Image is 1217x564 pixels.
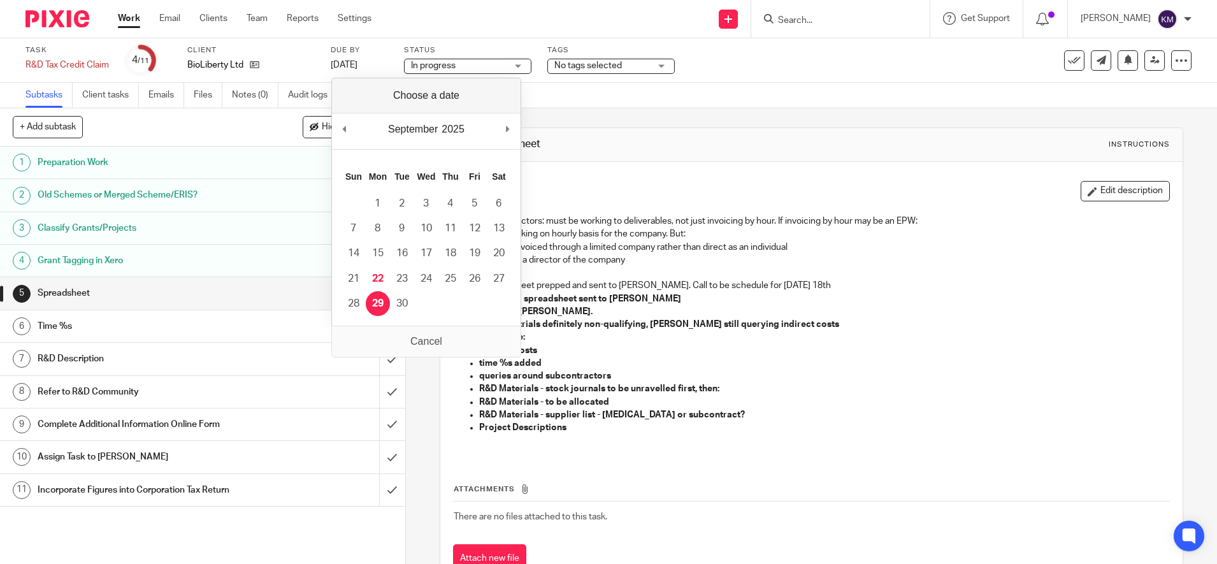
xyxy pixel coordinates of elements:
div: 9 [13,416,31,433]
button: 29 [366,291,390,316]
span: In progress [411,61,456,70]
button: 18 [438,241,463,266]
button: 11 [438,216,463,241]
a: Reports [287,12,319,25]
button: 23 [390,266,414,291]
span: Attachments [454,486,515,493]
div: September [386,120,440,139]
h1: Old Schemes or Merged Scheme/ERIS? [38,185,257,205]
strong: R&D Materials - stock journals to be unravelled first, then: [479,384,719,393]
h1: R&D Description [38,349,257,368]
button: 7 [342,216,366,241]
abbr: Wednesday [417,171,435,182]
button: 20 [487,241,511,266]
button: 10 [414,216,438,241]
strong: R&D Materials - to be allocated [479,398,609,407]
h1: Grant Tagging in Xero [38,251,257,270]
span: Hide completed [322,122,385,133]
button: Hide completed [303,116,392,138]
button: 19 [463,241,487,266]
label: Due by [331,45,388,55]
p: : spreadsheet prepped and sent to [PERSON_NAME]. Call to be schedule for [DATE] 18th [454,279,1169,292]
h1: Preparation Work [38,153,257,172]
strong: queries around subcontractors [479,372,611,380]
button: 26 [463,266,487,291]
button: 21 [342,266,366,291]
button: 8 [366,216,390,241]
button: Next Month [501,120,514,139]
strong: Project Descriptions [479,423,566,432]
button: 17 [414,241,438,266]
button: Previous Month [338,120,351,139]
a: Work [118,12,140,25]
span: No tags selected [554,61,622,70]
p: Subcontractors: must be working to deliverables, not just invoicing by hour. If invoicing by hour... [479,215,1169,228]
img: Pixie [25,10,89,27]
div: 1 [13,154,31,171]
h1: Complete Additional Information Online Form [38,415,257,434]
button: 25 [438,266,463,291]
button: 9 [390,216,414,241]
a: Audit logs [288,83,337,108]
strong: : chased [PERSON_NAME]. [454,307,593,316]
span: [DATE] [331,61,357,69]
button: 22 [366,266,390,291]
a: Client tasks [82,83,139,108]
input: Search [777,15,891,27]
p: Must be invoiced through a limited company rather than direct as an individual [479,241,1169,254]
button: 12 [463,216,487,241]
div: 2025 [440,120,466,139]
div: R&amp;D Tax Credit Claim [25,59,109,71]
button: 16 [390,241,414,266]
abbr: Thursday [442,171,458,182]
abbr: Saturday [492,171,506,182]
a: Emails [148,83,184,108]
a: Subtasks [25,83,73,108]
div: 6 [13,317,31,335]
button: 28 [342,291,366,316]
div: 2 [13,187,31,205]
button: 15 [366,241,390,266]
button: 27 [487,266,511,291]
abbr: Tuesday [394,171,410,182]
button: 1 [366,191,390,216]
p: Cannot be a director of the company [479,254,1169,266]
small: /11 [138,57,149,64]
label: Task [25,45,109,55]
strong: : updated spreadsheet sent to [PERSON_NAME] [454,294,681,303]
div: 10 [13,448,31,466]
label: Status [404,45,531,55]
img: svg%3E [1157,9,1177,29]
a: Files [194,83,222,108]
div: 4 [132,53,149,68]
h1: Time %s [38,317,257,336]
a: Settings [338,12,371,25]
p: [PERSON_NAME] [1081,12,1151,25]
button: 24 [414,266,438,291]
a: Team [247,12,268,25]
h1: Spreadsheet [480,138,839,151]
h1: Spreadsheet [38,284,257,303]
strong: indirect costs [479,346,537,355]
button: 4 [438,191,463,216]
button: 14 [342,241,366,266]
div: R&D Tax Credit Claim [25,59,109,71]
span: There are no files attached to this task. [454,512,607,521]
div: 4 [13,252,31,270]
a: Email [159,12,180,25]
div: 8 [13,383,31,401]
label: Client [187,45,315,55]
button: Edit description [1081,181,1170,201]
button: 13 [487,216,511,241]
h1: Classify Grants/Projects [38,219,257,238]
strong: : clinical trials definitely non-qualifying, [PERSON_NAME] still querying indirect costs [454,320,839,329]
button: 5 [463,191,487,216]
button: 30 [390,291,414,316]
button: 2 [390,191,414,216]
abbr: Monday [369,171,387,182]
div: 5 [13,285,31,303]
a: Notes (0) [232,83,278,108]
strong: Work to be done: [454,333,525,342]
h1: Refer to R&D Community [38,382,257,401]
button: 3 [414,191,438,216]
